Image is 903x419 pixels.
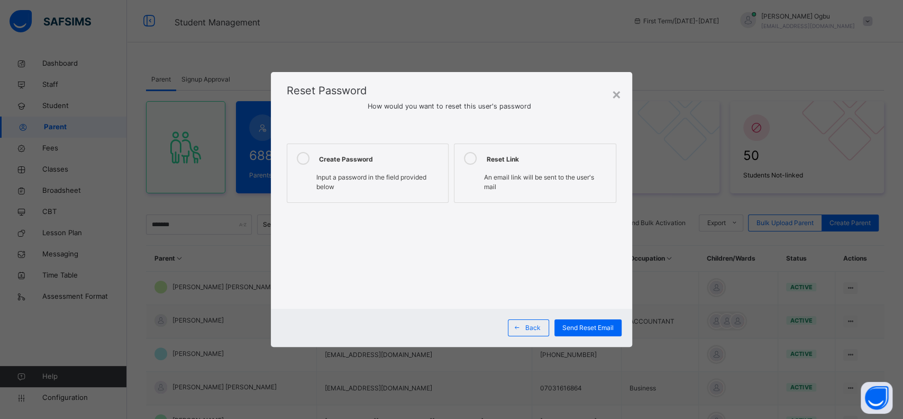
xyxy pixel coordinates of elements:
span: An email link will be sent to the user's mail [484,173,594,191]
span: Input a password in the field provided below [316,173,426,191]
span: Send Reset Email [562,323,614,333]
span: Reset Password [287,84,367,97]
span: How would you want to reset this user's password [287,101,616,111]
div: × [612,83,622,105]
div: Reset Link [486,152,610,165]
button: Open asap [861,382,892,414]
div: Create Password [319,152,443,165]
span: Back [525,323,541,333]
